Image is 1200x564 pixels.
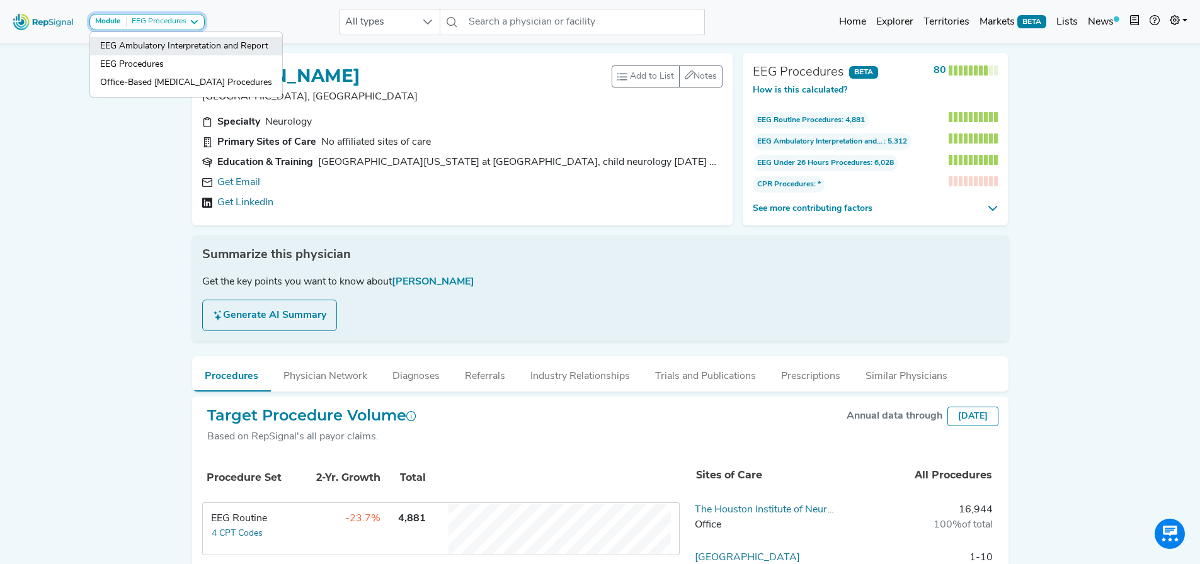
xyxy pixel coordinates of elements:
[1017,15,1046,28] span: BETA
[1124,9,1145,35] button: Intel Book
[464,9,704,35] input: Search a physician or facility
[834,9,871,35] a: Home
[757,115,842,126] span: EEG Routine Procedures
[318,155,718,170] div: University of Texas Health Science Center at Houston Residency, child neurology 2009 - 2014
[753,112,869,128] span: : 4,881
[207,429,416,444] div: Based on RepSignal's all payor claims.
[95,18,121,25] strong: Module
[1083,9,1124,35] a: News
[849,66,878,79] span: BETA
[340,9,416,35] span: All types
[518,356,643,390] button: Industry Relationships
[202,245,351,264] span: Summarize this physician
[753,133,911,150] span: : 5,312
[753,84,847,97] button: How is this calculated?
[89,14,205,30] button: ModuleEEG Procedures
[384,456,428,499] th: Total
[205,456,299,499] th: Procedure Set
[630,70,674,83] span: Add to List
[345,514,380,524] span: -23.7%
[690,502,844,540] td: The Houston Institute of Neurology for Kids
[753,202,983,215] span: See more contributing factors
[695,553,800,563] a: [GEOGRAPHIC_DATA]
[694,72,717,81] span: Notes
[211,526,263,541] button: 4 CPT Codes
[211,511,306,526] div: EEG Routine
[753,63,844,82] div: EEG Procedures
[612,65,723,87] div: toolbar
[265,115,312,130] div: Neurology
[300,456,382,499] th: 2-Yr. Growth
[871,9,918,35] a: Explorer
[844,502,998,540] td: 16,944
[769,356,853,390] button: Prescriptions
[392,277,474,287] span: [PERSON_NAME]
[934,65,946,76] strong: 80
[217,135,316,150] div: Primary Sites of Care
[844,454,998,496] th: All Procedures
[695,505,889,515] a: The Houston Institute of Neurology for Kids
[753,202,998,215] button: See more contributing factors
[90,37,282,55] a: EEG Ambulatory Interpretation and Report
[90,74,282,92] a: Office-Based [MEDICAL_DATA] Procedures
[612,65,680,87] button: Add to List
[217,175,260,190] a: Get Email
[1051,9,1083,35] a: Lists
[217,115,260,130] div: Specialty
[217,155,313,170] div: Education & Training
[853,356,960,390] button: Similar Physicians
[847,409,942,424] div: Annual data through
[127,17,186,27] div: EEG Procedures
[202,274,998,290] div: Get the key points you want to know about
[974,9,1051,35] a: MarketsBETA
[947,407,998,426] div: [DATE]
[321,135,431,150] div: No affiliated sites of care
[207,407,416,425] h2: Target Procedure Volume
[643,356,769,390] button: Trials and Publications
[452,356,518,390] button: Referrals
[753,155,898,171] span: : 6,028
[934,520,962,530] span: 100%
[202,300,337,331] button: Generate AI Summary
[398,514,426,524] span: 4,881
[271,356,380,390] button: Physician Network
[217,195,273,210] a: Get LinkedIn
[757,179,814,190] span: CPR Procedures
[757,157,871,169] span: EEG Under 26 Hours Procedures
[192,356,271,392] button: Procedures
[849,517,993,533] div: of total
[202,89,612,104] p: [GEOGRAPHIC_DATA], [GEOGRAPHIC_DATA]
[90,55,282,74] a: EEG Procedures
[380,356,452,390] button: Diagnoses
[679,65,723,87] button: Notes
[757,136,884,147] span: EEG Ambulatory Interpretation and Report Procedures
[918,9,974,35] a: Territories
[695,517,839,533] div: Office
[690,454,844,496] th: Sites of Care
